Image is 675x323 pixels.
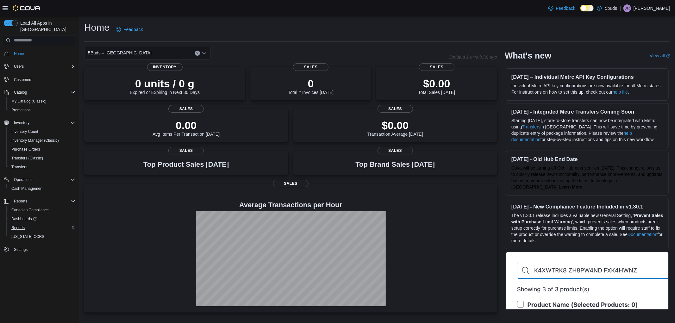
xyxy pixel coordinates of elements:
[580,5,594,11] input: Dark Mode
[511,74,663,80] h3: [DATE] – Individual Metrc API Key Configurations
[11,119,75,127] span: Inventory
[9,163,75,171] span: Transfers
[130,77,200,90] p: 0 units / 0 g
[511,156,663,162] h3: [DATE] - Old Hub End Date
[288,77,334,95] div: Total # Invoices [DATE]
[153,119,220,137] div: Avg Items Per Transaction [DATE]
[11,63,26,70] button: Users
[546,2,578,15] a: Feedback
[14,247,28,252] span: Settings
[6,145,78,154] button: Purchase Orders
[9,137,61,144] a: Inventory Manager (Classic)
[620,4,621,12] p: |
[511,212,663,244] p: The v1.30.1 release includes a valuable new General Setting, ' ', which prevents sales when produ...
[367,119,423,137] div: Transaction Average [DATE]
[11,197,75,205] span: Reports
[505,51,551,61] h2: What's new
[14,120,29,125] span: Inventory
[88,49,152,57] span: 5Buds – [GEOGRAPHIC_DATA]
[6,97,78,106] button: My Catalog (Classic)
[9,233,75,240] span: Washington CCRS
[1,118,78,127] button: Inventory
[168,147,204,154] span: Sales
[11,119,32,127] button: Inventory
[9,224,75,232] span: Reports
[14,177,33,182] span: Operations
[624,4,630,12] span: DR
[11,147,40,152] span: Purchase Orders
[202,51,207,56] button: Open list of options
[11,50,75,58] span: Home
[378,147,413,154] span: Sales
[1,245,78,254] button: Settings
[419,63,454,71] span: Sales
[113,23,145,36] a: Feedback
[14,90,27,95] span: Catalog
[9,224,27,232] a: Reports
[130,77,200,95] div: Expired or Expiring in Next 30 Days
[1,49,78,58] button: Home
[367,119,423,132] p: $0.00
[14,51,24,56] span: Home
[89,201,492,209] h4: Average Transactions per Hour
[6,106,78,115] button: Promotions
[123,26,143,33] span: Feedback
[9,215,75,223] span: Dashboards
[11,208,49,213] span: Canadian Compliance
[522,124,541,129] a: Transfers
[1,75,78,84] button: Customers
[559,184,583,189] strong: Learn More
[378,105,413,113] span: Sales
[11,186,43,191] span: Cash Management
[9,154,75,162] span: Transfers (Classic)
[605,4,617,12] p: 5buds
[1,175,78,184] button: Operations
[448,54,497,59] p: Updated 1 minute(s) ago
[11,197,30,205] button: Reports
[11,176,35,183] button: Operations
[273,180,309,187] span: Sales
[11,76,35,84] a: Customers
[9,185,46,192] a: Cash Management
[11,234,44,239] span: [US_STATE] CCRS
[418,77,455,95] div: Total Sales [DATE]
[14,199,27,204] span: Reports
[511,213,663,224] strong: Prevent Sales with Purchase Limit Warning
[6,223,78,232] button: Reports
[613,90,628,95] a: help file
[11,246,30,253] a: Settings
[11,108,31,113] span: Promotions
[9,106,75,114] span: Promotions
[6,232,78,241] button: [US_STATE] CCRS
[1,88,78,97] button: Catalog
[511,165,663,189] span: Cova will be turning off Old Hub next year on [DATE]. This change allows us to quickly release ne...
[4,47,75,270] nav: Complex example
[168,105,204,113] span: Sales
[11,63,75,70] span: Users
[650,53,670,58] a: View allExternal link
[9,97,49,105] a: My Catalog (Classic)
[84,21,109,34] h1: Home
[511,83,663,95] p: Individual Metrc API key configurations are now available for all Metrc states. For instructions ...
[9,146,75,153] span: Purchase Orders
[628,232,657,237] a: Documentation
[288,77,334,90] p: 0
[556,5,575,11] span: Feedback
[293,63,328,71] span: Sales
[6,154,78,163] button: Transfers (Classic)
[9,146,43,153] a: Purchase Orders
[18,20,75,33] span: Load All Apps in [GEOGRAPHIC_DATA]
[9,206,51,214] a: Canadian Compliance
[6,184,78,193] button: Cash Management
[11,245,75,253] span: Settings
[634,4,670,12] p: [PERSON_NAME]
[9,97,75,105] span: My Catalog (Classic)
[147,63,183,71] span: Inventory
[418,77,455,90] p: $0.00
[9,128,75,135] span: Inventory Count
[11,50,27,58] a: Home
[11,156,43,161] span: Transfers (Classic)
[511,109,663,115] h3: [DATE] - Integrated Metrc Transfers Coming Soon
[14,64,24,69] span: Users
[11,216,37,221] span: Dashboards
